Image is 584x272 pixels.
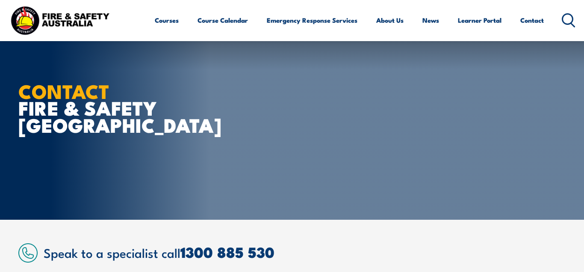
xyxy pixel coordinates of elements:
a: News [422,10,439,30]
a: Contact [520,10,544,30]
a: About Us [376,10,404,30]
a: 1300 885 530 [180,240,274,263]
h1: FIRE & SAFETY [GEOGRAPHIC_DATA] [18,82,230,132]
a: Learner Portal [458,10,501,30]
strong: CONTACT [18,76,109,105]
h2: Speak to a specialist call [44,244,566,260]
a: Course Calendar [198,10,248,30]
a: Courses [155,10,179,30]
a: Emergency Response Services [267,10,357,30]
